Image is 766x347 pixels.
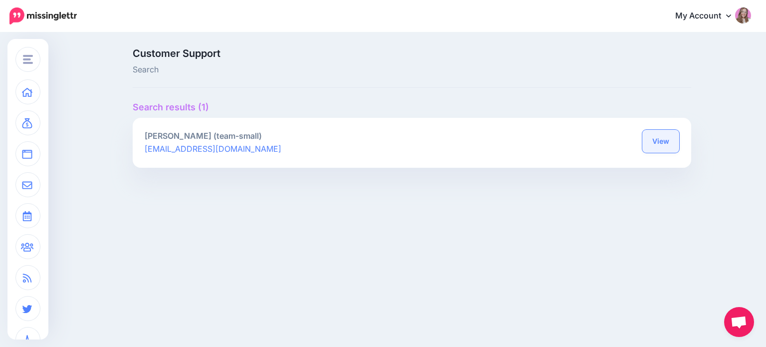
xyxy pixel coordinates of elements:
a: My Account [665,4,751,28]
b: [PERSON_NAME] (team-small) [145,131,262,141]
img: menu.png [23,55,33,64]
span: Search [133,63,500,76]
h4: Search results (1) [133,102,691,113]
span: Customer Support [133,48,500,58]
a: [EMAIL_ADDRESS][DOMAIN_NAME] [145,144,281,154]
a: Chat abierto [724,307,754,337]
img: Missinglettr [9,7,77,24]
a: View [642,130,679,153]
